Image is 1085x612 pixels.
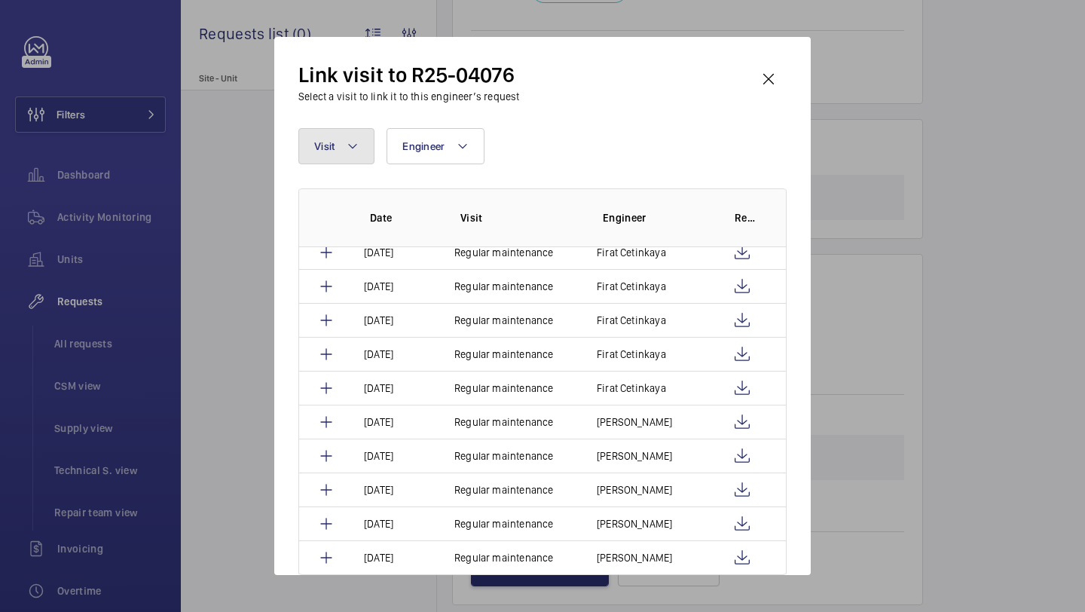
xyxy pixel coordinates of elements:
p: [DATE] [364,381,393,396]
p: [DATE] [364,245,393,260]
p: Regular maintenance [454,516,553,531]
p: Regular maintenance [454,245,553,260]
p: [PERSON_NAME] [597,516,672,531]
p: [DATE] [364,313,393,328]
p: [PERSON_NAME] [597,415,672,430]
p: Firat Cetinkaya [597,381,666,396]
p: Report [735,210,756,225]
button: Visit [298,128,374,164]
p: Regular maintenance [454,415,553,430]
p: Engineer [603,210,711,225]
p: Regular maintenance [454,448,553,464]
p: Firat Cetinkaya [597,245,666,260]
p: [DATE] [364,347,393,362]
p: Regular maintenance [454,347,553,362]
h3: Select a visit to link it to this engineer’s request [298,89,519,104]
button: Engineer [387,128,484,164]
p: [PERSON_NAME] [597,482,672,497]
p: [DATE] [364,448,393,464]
p: Regular maintenance [454,313,553,328]
p: Regular maintenance [454,279,553,294]
p: [PERSON_NAME] [597,550,672,565]
p: [DATE] [364,550,393,565]
p: [PERSON_NAME] [597,448,672,464]
p: [DATE] [364,415,393,430]
p: [DATE] [364,516,393,531]
p: Regular maintenance [454,381,553,396]
p: Firat Cetinkaya [597,279,666,294]
p: [DATE] [364,279,393,294]
p: [DATE] [364,482,393,497]
span: Visit [314,140,335,152]
p: Visit [460,210,579,225]
p: Firat Cetinkaya [597,347,666,362]
span: Engineer [402,140,445,152]
p: Regular maintenance [454,482,553,497]
p: Regular maintenance [454,550,553,565]
p: Date [370,210,436,225]
p: Firat Cetinkaya [597,313,666,328]
h2: Link visit to R25-04076 [298,61,519,89]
